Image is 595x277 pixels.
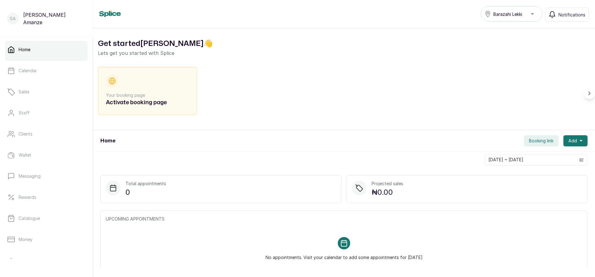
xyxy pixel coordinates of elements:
button: Notifications [545,7,589,22]
div: Your booking pageActivate booking page [98,67,197,115]
p: Home [19,47,30,53]
a: Home [5,41,88,58]
a: Messaging [5,168,88,185]
p: Money [19,236,33,243]
a: Settings [5,253,88,270]
a: Calendar [5,62,88,79]
p: Your booking page [106,92,189,98]
p: UPCOMING APPOINTMENTS [106,216,582,222]
h1: Home [100,137,115,145]
a: Wallet [5,146,88,164]
p: Lets get you started with Splice [98,49,590,57]
p: Catalogue [19,215,40,221]
h2: Activate booking page [106,98,189,107]
button: Add [563,135,588,146]
a: Money [5,231,88,248]
p: Wallet [19,152,31,158]
p: Total appointments [126,181,166,187]
button: Scroll right [584,88,595,99]
span: Booking link [529,138,553,144]
p: Projected sales [372,181,403,187]
p: 0 [126,187,166,198]
p: No appointments. Visit your calendar to add some appointments for [DATE] [266,249,423,261]
p: ₦0.00 [372,187,403,198]
a: Clients [5,125,88,143]
svg: calendar [579,158,584,162]
a: Staff [5,104,88,122]
p: Calendar [19,68,37,74]
p: Clients [19,131,33,137]
p: Sales [19,89,29,95]
a: Catalogue [5,210,88,227]
p: [PERSON_NAME] Amanze [23,11,85,26]
span: Add [568,138,577,144]
p: Settings [19,259,36,265]
a: Rewards [5,189,88,206]
p: Rewards [19,194,36,200]
input: Select date [485,154,575,165]
h2: Get started [PERSON_NAME] 👋 [98,38,590,49]
span: Notifications [558,11,585,18]
p: Messaging [19,173,41,179]
a: Sales [5,83,88,101]
p: Staff [19,110,30,116]
button: Booking link [524,135,558,146]
p: SA [10,16,16,22]
span: Barazahi Lekki [493,11,522,17]
button: Barazahi Lekki [481,6,543,22]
